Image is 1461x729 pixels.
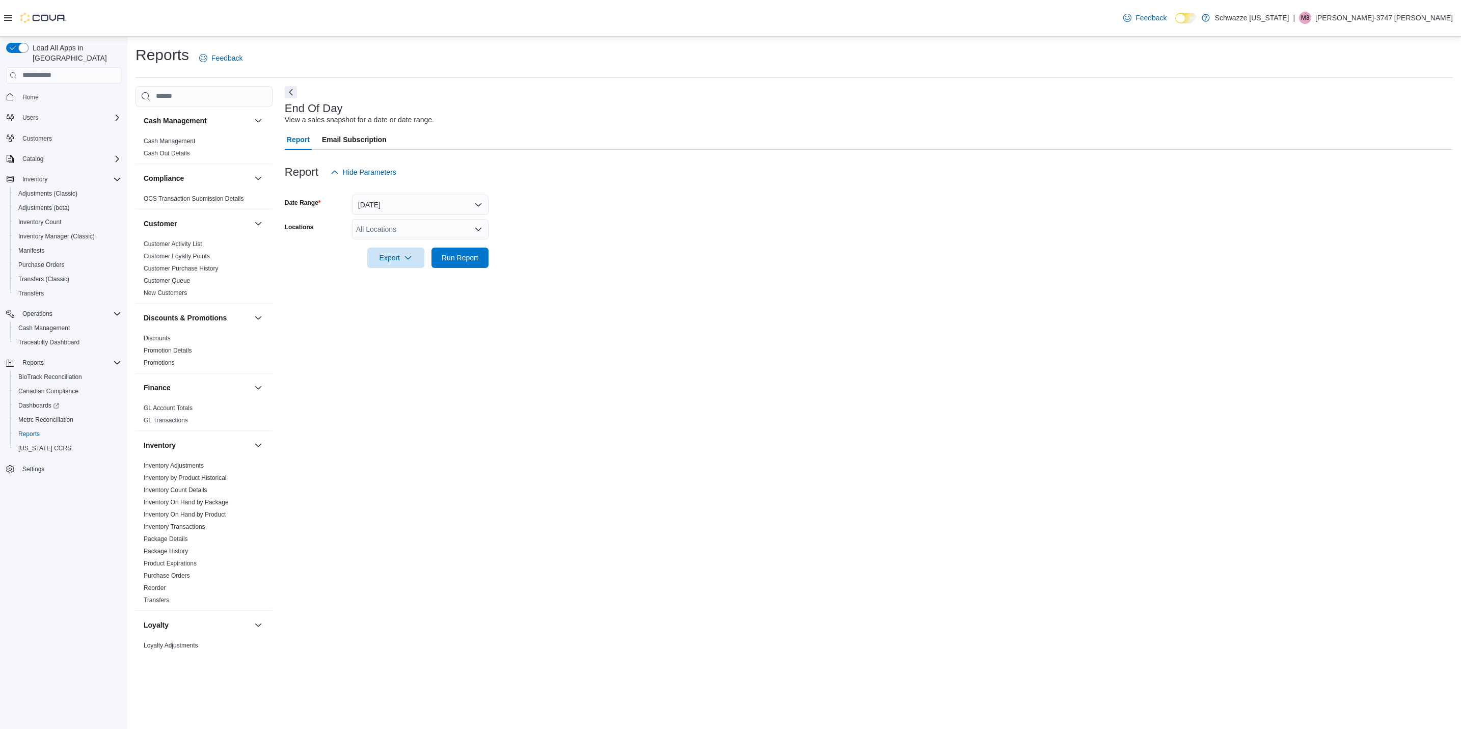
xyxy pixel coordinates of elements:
[22,175,47,183] span: Inventory
[10,398,125,413] a: Dashboards
[18,173,51,185] button: Inventory
[1135,13,1167,23] span: Feedback
[144,547,188,555] span: Package History
[10,186,125,201] button: Adjustments (Classic)
[285,199,321,207] label: Date Range
[144,559,197,568] span: Product Expirations
[1175,23,1176,24] span: Dark Mode
[252,115,264,127] button: Cash Management
[14,322,121,334] span: Cash Management
[285,102,343,115] h3: End Of Day
[18,204,70,212] span: Adjustments (beta)
[144,240,202,248] span: Customer Activity List
[18,218,62,226] span: Inventory Count
[18,91,121,103] span: Home
[144,253,210,260] a: Customer Loyalty Points
[373,248,418,268] span: Export
[14,414,121,426] span: Metrc Reconciliation
[14,202,121,214] span: Adjustments (beta)
[1293,12,1295,24] p: |
[10,321,125,335] button: Cash Management
[144,641,198,650] span: Loyalty Adjustments
[14,245,121,257] span: Manifests
[144,620,250,630] button: Loyalty
[10,286,125,301] button: Transfers
[252,312,264,324] button: Discounts & Promotions
[144,138,195,145] a: Cash Management
[10,258,125,272] button: Purchase Orders
[14,230,121,242] span: Inventory Manager (Classic)
[144,498,229,506] span: Inventory On Hand by Package
[136,238,273,303] div: Customer
[18,173,121,185] span: Inventory
[144,474,227,482] span: Inventory by Product Historical
[144,417,188,424] a: GL Transactions
[144,462,204,470] span: Inventory Adjustments
[10,370,125,384] button: BioTrack Reconciliation
[2,462,125,476] button: Settings
[20,13,66,23] img: Cova
[144,486,207,494] span: Inventory Count Details
[18,463,121,475] span: Settings
[144,572,190,579] a: Purchase Orders
[1175,13,1197,23] input: Dark Mode
[144,150,190,157] a: Cash Out Details
[14,428,121,440] span: Reports
[10,244,125,258] button: Manifests
[144,487,207,494] a: Inventory Count Details
[10,441,125,455] button: [US_STATE] CCRS
[14,287,48,300] a: Transfers
[18,401,59,410] span: Dashboards
[18,308,57,320] button: Operations
[285,166,318,178] h3: Report
[136,45,189,65] h1: Reports
[144,584,166,591] a: Reorder
[144,173,184,183] h3: Compliance
[10,272,125,286] button: Transfers (Classic)
[18,387,78,395] span: Canadian Compliance
[144,277,190,284] a: Customer Queue
[2,90,125,104] button: Home
[144,265,219,272] a: Customer Purchase History
[14,273,73,285] a: Transfers (Classic)
[144,404,193,412] span: GL Account Totals
[144,264,219,273] span: Customer Purchase History
[2,152,125,166] button: Catalog
[18,275,69,283] span: Transfers (Classic)
[14,259,69,271] a: Purchase Orders
[285,86,297,98] button: Next
[144,346,192,355] span: Promotion Details
[144,474,227,481] a: Inventory by Product Historical
[252,172,264,184] button: Compliance
[14,371,86,383] a: BioTrack Reconciliation
[144,195,244,203] span: OCS Transaction Submission Details
[431,248,489,268] button: Run Report
[18,247,44,255] span: Manifests
[18,308,121,320] span: Operations
[14,399,63,412] a: Dashboards
[22,465,44,473] span: Settings
[18,190,77,198] span: Adjustments (Classic)
[22,359,44,367] span: Reports
[18,357,48,369] button: Reports
[144,523,205,531] span: Inventory Transactions
[144,535,188,543] a: Package Details
[18,338,79,346] span: Traceabilty Dashboard
[14,442,75,454] a: [US_STATE] CCRS
[22,155,43,163] span: Catalog
[144,335,171,342] a: Discounts
[195,48,247,68] a: Feedback
[10,384,125,398] button: Canadian Compliance
[18,132,121,145] span: Customers
[18,132,56,145] a: Customers
[144,548,188,555] a: Package History
[14,336,84,348] a: Traceabilty Dashboard
[144,289,187,296] a: New Customers
[14,273,121,285] span: Transfers (Classic)
[327,162,400,182] button: Hide Parameters
[14,202,74,214] a: Adjustments (beta)
[136,460,273,610] div: Inventory
[1299,12,1311,24] div: Michelle-3747 Tolentino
